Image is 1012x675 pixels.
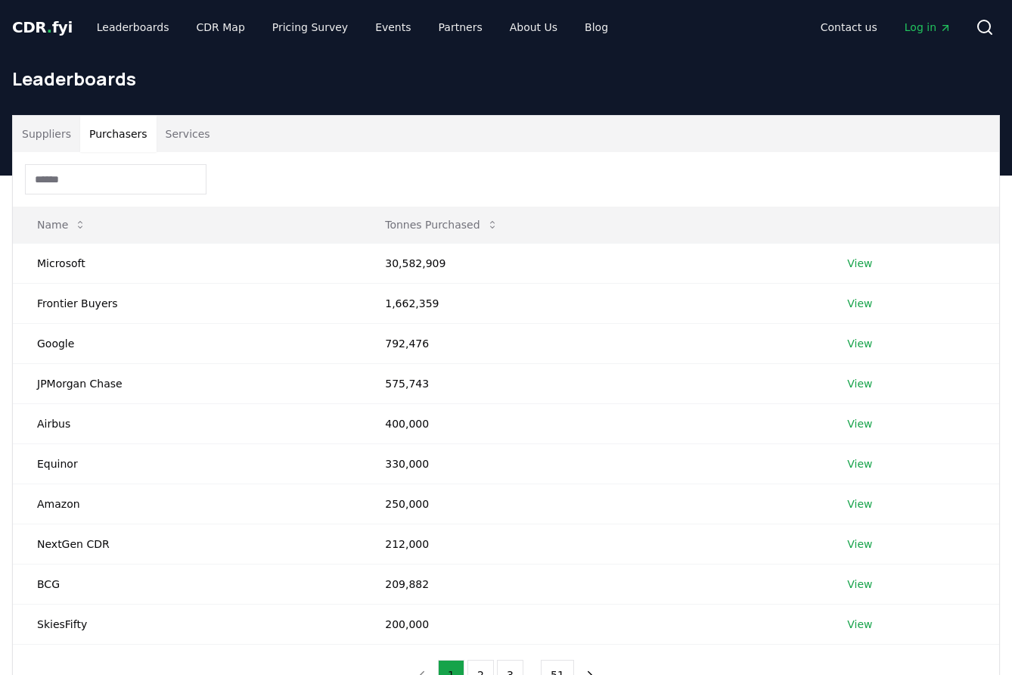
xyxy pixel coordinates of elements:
a: Contact us [809,14,889,41]
td: 575,743 [361,363,823,403]
td: NextGen CDR [13,524,361,564]
td: 250,000 [361,484,823,524]
a: Log in [892,14,964,41]
button: Name [25,210,98,240]
td: Microsoft [13,243,361,283]
a: Leaderboards [85,14,182,41]
td: 1,662,359 [361,283,823,323]
td: 212,000 [361,524,823,564]
td: 400,000 [361,403,823,443]
a: About Us [498,14,570,41]
a: View [847,537,872,552]
a: View [847,256,872,271]
td: Frontier Buyers [13,283,361,323]
td: Equinor [13,443,361,484]
a: View [847,496,872,512]
td: Amazon [13,484,361,524]
nav: Main [85,14,620,41]
td: BCG [13,564,361,604]
a: View [847,296,872,311]
td: 30,582,909 [361,243,823,283]
button: Services [157,116,219,152]
a: Pricing Survey [260,14,360,41]
a: View [847,617,872,632]
a: Partners [427,14,495,41]
a: CDR.fyi [12,17,73,38]
a: View [847,456,872,471]
button: Purchasers [80,116,157,152]
button: Tonnes Purchased [373,210,510,240]
td: Google [13,323,361,363]
td: 209,882 [361,564,823,604]
a: Blog [573,14,620,41]
span: . [47,18,52,36]
span: CDR fyi [12,18,73,36]
button: Suppliers [13,116,80,152]
span: Log in [905,20,951,35]
td: 330,000 [361,443,823,484]
a: View [847,416,872,431]
td: JPMorgan Chase [13,363,361,403]
td: SkiesFifty [13,604,361,644]
td: Airbus [13,403,361,443]
a: View [847,336,872,351]
a: View [847,577,872,592]
td: 200,000 [361,604,823,644]
td: 792,476 [361,323,823,363]
nav: Main [809,14,964,41]
a: View [847,376,872,391]
a: Events [363,14,423,41]
a: CDR Map [185,14,257,41]
h1: Leaderboards [12,67,1000,91]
